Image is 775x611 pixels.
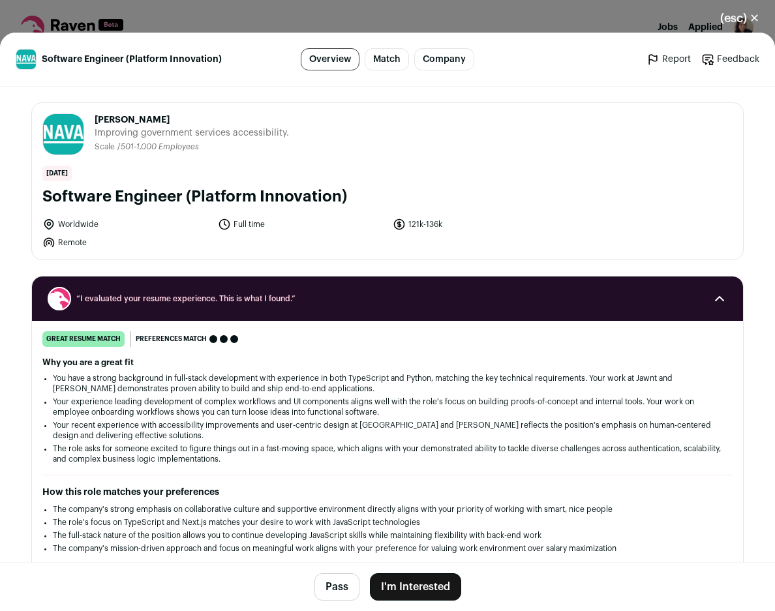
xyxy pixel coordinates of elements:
[42,53,222,66] span: Software Engineer (Platform Innovation)
[95,127,289,140] span: Improving government services accessibility.
[53,504,722,514] li: The company's strong emphasis on collaborative culture and supportive environment directly aligns...
[42,486,733,499] h2: How this role matches your preferences
[370,573,461,601] button: I'm Interested
[136,333,207,346] span: Preferences match
[314,573,359,601] button: Pass
[42,236,210,249] li: Remote
[42,218,210,231] li: Worldwide
[53,396,722,417] li: Your experience leading development of complex workflows and UI components aligns well with the r...
[76,293,699,304] span: “I evaluated your resume experience. This is what I found.”
[42,331,125,347] div: great resume match
[16,50,36,69] img: 82e81aec6d2a880af1cdb186671ea3b8a2b2593f087c1b46e539046f24c30e1d.jpg
[42,357,733,368] h2: Why you are a great fit
[117,142,199,152] li: /
[53,420,722,441] li: Your recent experience with accessibility improvements and user-centric design at [GEOGRAPHIC_DAT...
[53,373,722,394] li: You have a strong background in full-stack development with experience in both TypeScript and Pyt...
[705,4,775,33] button: Close modal
[95,142,117,152] li: Scale
[53,543,722,554] li: The company's mission-driven approach and focus on meaningful work aligns with your preference fo...
[42,186,733,207] h1: Software Engineer (Platform Innovation)
[365,48,409,70] a: Match
[121,143,199,151] span: 501-1,000 Employees
[646,53,691,66] a: Report
[42,166,72,181] span: [DATE]
[701,53,759,66] a: Feedback
[393,218,560,231] li: 121k-136k
[53,443,722,464] li: The role asks for someone excited to figure things out in a fast-moving space, which aligns with ...
[414,48,474,70] a: Company
[43,114,84,155] img: 82e81aec6d2a880af1cdb186671ea3b8a2b2593f087c1b46e539046f24c30e1d.jpg
[53,530,722,541] li: The full-stack nature of the position allows you to continue developing JavaScript skills while m...
[95,113,289,127] span: [PERSON_NAME]
[218,218,386,231] li: Full time
[301,48,359,70] a: Overview
[53,517,722,528] li: The role's focus on TypeScript and Next.js matches your desire to work with JavaScript technologies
